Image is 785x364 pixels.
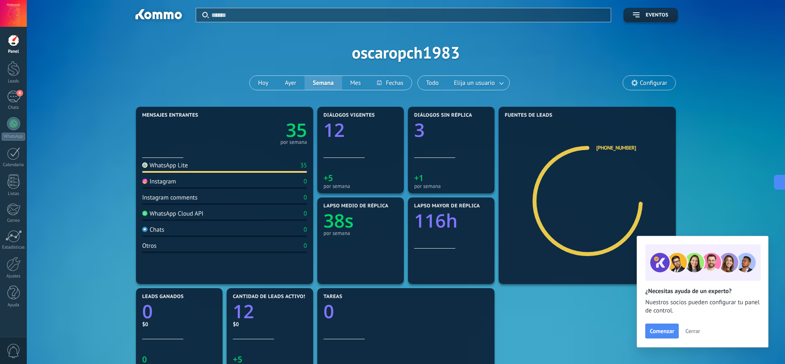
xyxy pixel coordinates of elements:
a: 0 [142,299,216,324]
span: Diálogos sin réplica [414,113,472,118]
div: Calendario [2,162,26,168]
button: Semana [305,76,342,90]
text: 12 [323,117,344,143]
text: 0 [142,299,153,324]
div: Instagram [142,178,176,186]
div: Listas [2,191,26,197]
div: Ayuda [2,303,26,308]
span: Cantidad de leads activos [233,294,307,300]
button: Hoy [250,76,277,90]
text: +1 [414,172,424,183]
button: Mes [342,76,369,90]
div: $0 [233,321,307,328]
a: 116h [414,208,488,233]
div: por semana [323,230,398,236]
button: Fechas [369,76,411,90]
div: 35 [300,162,307,169]
button: Todo [418,76,447,90]
div: 0 [304,242,307,250]
div: WhatsApp [2,133,25,141]
div: 0 [304,194,307,202]
div: WhatsApp Lite [142,162,188,169]
text: 12 [233,299,254,324]
button: Cerrar [682,325,704,337]
span: 4 [16,90,23,96]
img: WhatsApp Lite [142,162,148,168]
span: Eventos [646,12,668,18]
div: por semana [414,183,488,189]
a: [PHONE_NUMBER] [596,144,636,151]
span: Tareas [323,294,342,300]
text: 35 [286,117,307,143]
img: WhatsApp Cloud API [142,211,148,216]
text: 0 [323,299,334,324]
img: Instagram [142,178,148,184]
span: Mensajes entrantes [142,113,198,118]
div: Panel [2,49,26,54]
span: Cerrar [685,328,700,334]
span: Leads ganados [142,294,184,300]
div: 0 [304,210,307,218]
div: Chats [142,226,164,234]
a: 35 [225,117,307,143]
span: Fuentes de leads [505,113,553,118]
button: Ayer [277,76,305,90]
div: Otros [142,242,157,250]
text: +5 [323,172,333,183]
div: Chats [2,105,26,110]
span: Configurar [640,80,667,87]
div: Instagram comments [142,194,197,202]
text: 116h [414,208,458,233]
div: WhatsApp Cloud API [142,210,204,218]
div: $0 [142,321,216,328]
span: Elija un usuario [452,77,497,89]
div: por semana [280,140,307,144]
span: Diálogos vigentes [323,113,375,118]
div: Correo [2,218,26,223]
span: Lapso mayor de réplica [414,203,480,209]
div: Ajustes [2,274,26,279]
h2: ¿Necesitas ayuda de un experto? [645,287,760,295]
img: Chats [142,227,148,232]
div: 0 [304,178,307,186]
text: 3 [414,117,425,143]
button: Eventos [623,8,678,22]
div: Leads [2,79,26,84]
text: 38s [323,208,354,233]
div: por semana [323,183,398,189]
div: 0 [304,226,307,234]
div: Estadísticas [2,245,26,250]
button: Comenzar [645,324,679,338]
button: Elija un usuario [447,76,509,90]
span: Nuestros socios pueden configurar tu panel de control. [645,298,760,315]
a: 12 [233,299,307,324]
a: 0 [323,299,488,324]
span: Comenzar [650,328,674,334]
span: Lapso medio de réplica [323,203,389,209]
